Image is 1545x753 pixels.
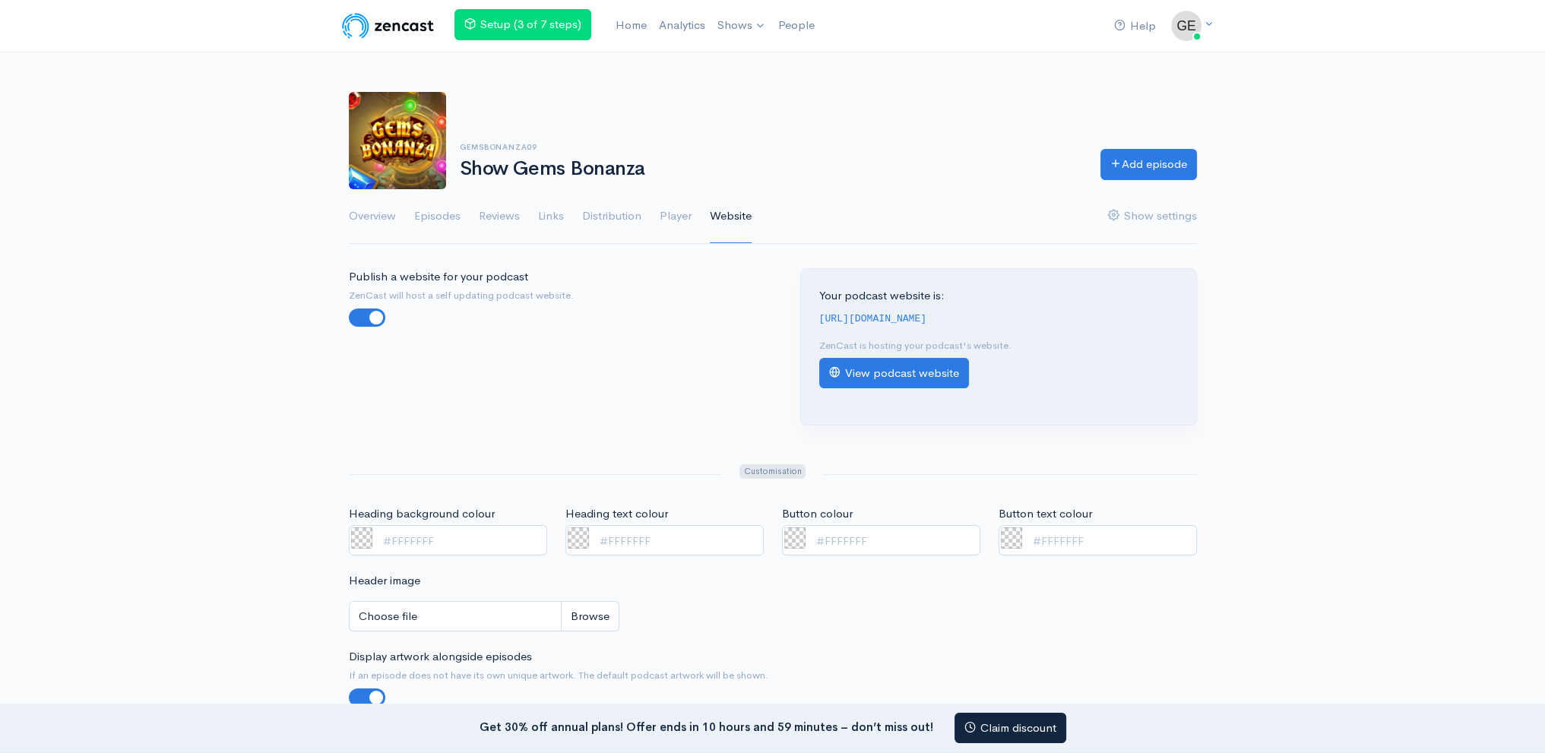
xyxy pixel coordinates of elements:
label: Button colour [782,505,853,523]
a: Add episode [1100,149,1197,180]
a: View podcast website [819,358,969,389]
a: Website [710,189,752,244]
h1: Show Gems Bonanza [460,158,1082,180]
a: People [772,9,821,42]
label: Header image [349,572,420,590]
a: Setup (3 of 7 steps) [454,9,591,40]
img: ZenCast Logo [340,11,436,41]
img: ... [1171,11,1201,41]
a: Claim discount [955,713,1066,744]
span: Customisation [739,464,806,479]
small: If an episode does not have its own unique artwork. The default podcast artwork will be shown. [349,668,1197,683]
label: Button text colour [999,505,1092,523]
input: #FFFFFFF [565,525,764,556]
a: Player [660,189,692,244]
input: #FFFFFFF [999,525,1197,556]
a: Overview [349,189,396,244]
a: Distribution [582,189,641,244]
a: Episodes [414,189,461,244]
a: Help [1108,10,1162,43]
a: Show settings [1108,189,1197,244]
a: Shows [711,9,772,43]
a: Reviews [479,189,520,244]
a: Home [609,9,653,42]
label: Display artwork alongside episodes [349,648,532,666]
label: Heading background colour [349,505,495,523]
input: #FFFFFFF [349,525,547,556]
a: Analytics [653,9,711,42]
code: [URL][DOMAIN_NAME] [819,313,927,324]
input: #FFFFFFF [782,525,980,556]
h6: gemsbonanza09 [460,143,1082,151]
label: Publish a website for your podcast [349,268,528,286]
small: ZenCast will host a self updating podcast website. [349,288,764,303]
a: Links [538,189,564,244]
p: ZenCast is hosting your podcast's website. [819,338,1178,353]
strong: Get 30% off annual plans! Offer ends in 10 hours and 59 minutes – don’t miss out! [480,719,933,733]
label: Heading text colour [565,505,668,523]
p: Your podcast website is: [819,287,1178,305]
